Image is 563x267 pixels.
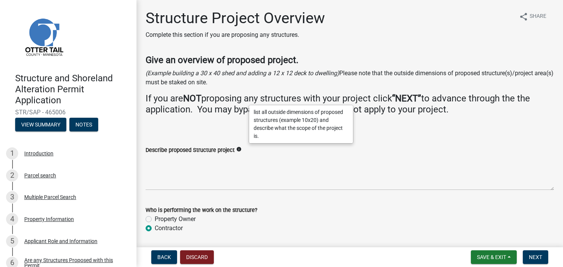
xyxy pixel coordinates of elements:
[69,122,98,128] wm-modal-confirm: Notes
[146,148,235,153] label: Describe proposed Structure project
[146,208,257,213] label: Who is performing the work on the structure?
[523,250,548,264] button: Next
[6,235,18,247] div: 5
[477,254,506,260] span: Save & Exit
[24,216,74,222] div: Property Information
[471,250,517,264] button: Save & Exit
[236,147,242,152] i: info
[249,105,353,143] div: list all outside dimensions of proposed structures (example 10x20) and describe what the scope of...
[392,93,421,104] strong: “NEXT”
[69,118,98,131] button: Notes
[6,169,18,182] div: 2
[146,55,298,65] strong: Give an overview of proposed project.
[530,12,546,21] span: Share
[519,12,528,21] i: share
[24,151,53,156] div: Introduction
[513,9,552,24] button: shareShare
[146,93,554,115] h4: If you are proposing any structures with your project click to advance through the the applicatio...
[6,191,18,203] div: 3
[24,239,97,244] div: Applicant Role and Information
[15,109,121,116] span: STR/SAP - 465006
[146,70,339,77] i: (Example building a 30 x 40 shed and adding a 12 x 12 deck to dwelling)
[146,30,325,39] p: Complete this section if you are proposing any structures.
[15,73,130,106] h4: Structure and Shoreland Alteration Permit Application
[6,147,18,160] div: 1
[155,215,196,224] label: Property Owner
[6,213,18,225] div: 4
[24,173,56,178] div: Parcel search
[529,254,542,260] span: Next
[146,69,554,87] p: Please note that the outside dimensions of proposed structure(s)/project area(s) must be staked o...
[155,224,183,233] label: Contractor
[15,8,72,65] img: Otter Tail County, Minnesota
[180,250,214,264] button: Discard
[15,118,66,131] button: View Summary
[15,122,66,128] wm-modal-confirm: Summary
[146,9,325,27] h1: Structure Project Overview
[157,254,171,260] span: Back
[183,93,201,104] strong: NOT
[151,250,177,264] button: Back
[24,194,76,200] div: Multiple Parcel Search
